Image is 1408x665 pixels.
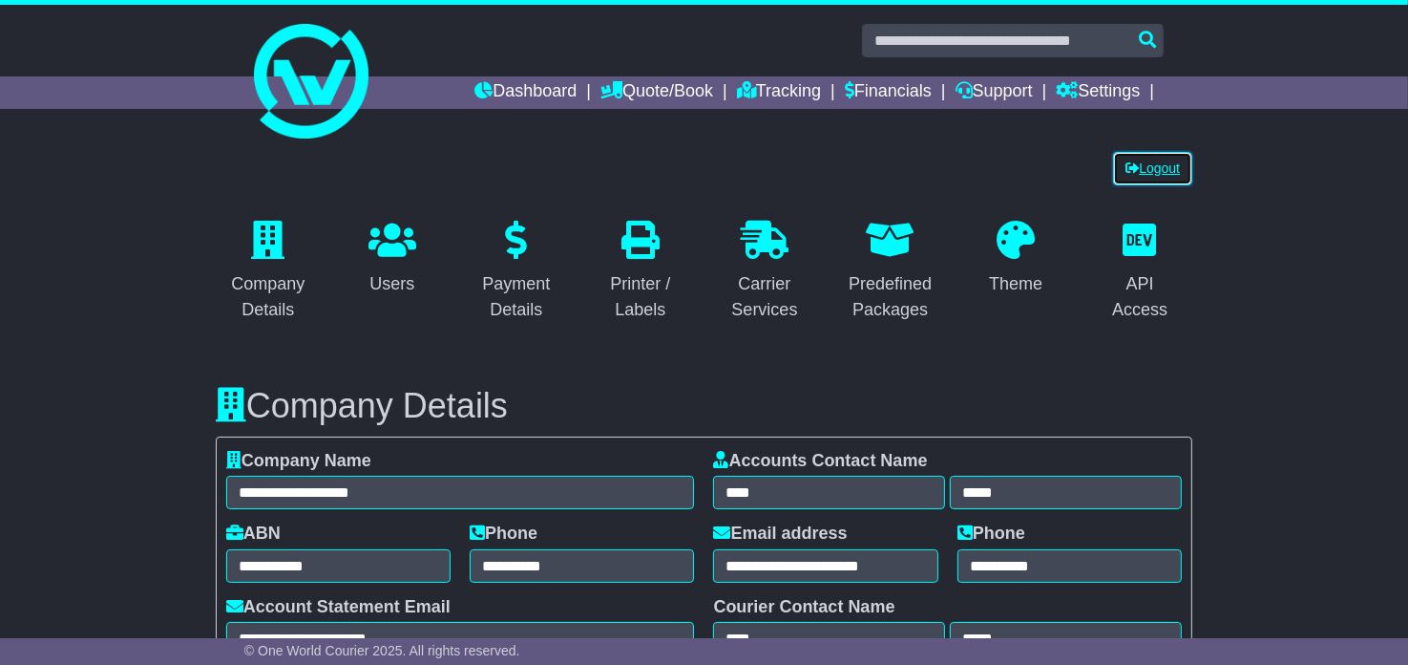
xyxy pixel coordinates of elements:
[368,271,416,297] div: Users
[836,214,944,330] a: Predefined Packages
[1113,152,1192,185] a: Logout
[216,387,1192,425] h3: Company Details
[600,76,713,109] a: Quote/Book
[600,271,681,323] div: Printer / Labels
[476,271,557,323] div: Payment Details
[989,271,1042,297] div: Theme
[845,76,932,109] a: Financials
[725,271,805,323] div: Carrier Services
[1087,214,1192,330] a: API Access
[713,524,847,545] label: Email address
[588,214,693,330] a: Printer / Labels
[713,597,894,618] label: Courier Contact Name
[470,524,537,545] label: Phone
[957,524,1025,545] label: Phone
[216,214,321,330] a: Company Details
[226,451,371,472] label: Company Name
[712,214,817,330] a: Carrier Services
[356,214,429,304] a: Users
[713,451,927,472] label: Accounts Contact Name
[737,76,821,109] a: Tracking
[228,271,308,323] div: Company Details
[464,214,569,330] a: Payment Details
[849,271,932,323] div: Predefined Packages
[226,597,451,618] label: Account Statement Email
[956,76,1033,109] a: Support
[1100,271,1180,323] div: API Access
[226,524,281,545] label: ABN
[474,76,577,109] a: Dashboard
[244,643,520,658] span: © One World Courier 2025. All rights reserved.
[1056,76,1140,109] a: Settings
[977,214,1055,304] a: Theme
